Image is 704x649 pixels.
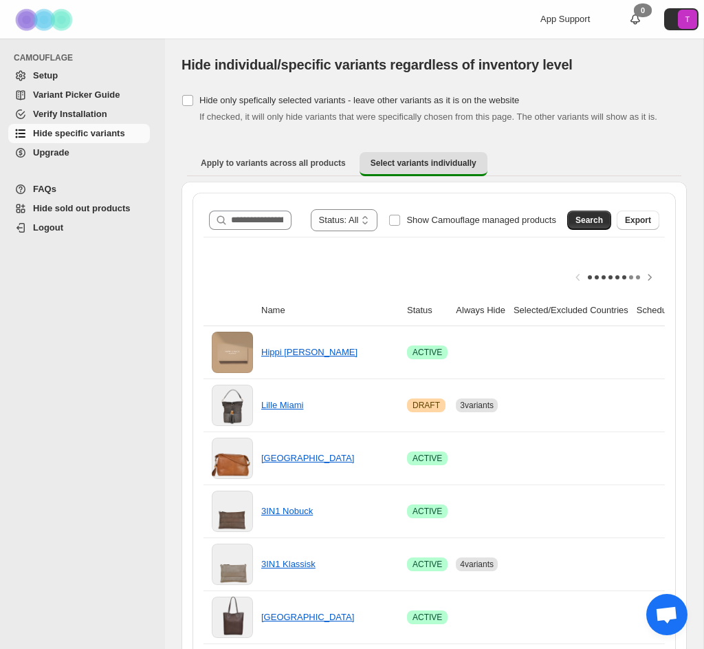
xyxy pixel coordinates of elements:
span: Upgrade [33,147,69,158]
span: Variant Picker Guide [33,89,120,100]
th: Always Hide [452,295,509,326]
span: CAMOUFLAGE [14,52,155,63]
img: Hippi Grace Gavekort [212,332,253,373]
span: Logout [33,222,63,233]
a: Lille Miami [261,400,303,410]
span: If checked, it will only hide variants that were specifically chosen from this page. The other va... [199,111,657,122]
a: Verify Installation [8,105,150,124]
th: Name [257,295,403,326]
span: Verify Installation [33,109,107,119]
button: Search [567,211,611,230]
span: Avatar with initials T [678,10,697,29]
a: Hide specific variants [8,124,150,143]
span: FAQs [33,184,56,194]
span: Select variants individually [371,158,476,169]
a: 3IN1 Klassisk [261,559,316,569]
a: Variant Picker Guide [8,85,150,105]
span: Hide individual/specific variants regardless of inventory level [181,57,573,72]
img: 3IN1 Nobuck [212,491,253,532]
button: Select variants individually [360,152,487,176]
img: Camouflage [11,1,80,39]
span: ACTIVE [412,612,442,623]
span: Search [575,215,603,226]
button: Apply to variants across all products [190,152,357,174]
a: [GEOGRAPHIC_DATA] [261,453,354,463]
a: 3IN1 Nobuck [261,506,313,516]
a: Open chat [646,594,687,635]
a: Hide sold out products [8,199,150,218]
img: 3IN1 Klassisk [212,544,253,585]
span: ACTIVE [412,347,442,358]
th: Selected/Excluded Countries [509,295,632,326]
img: Barcelona [212,438,253,479]
div: 0 [634,3,652,17]
a: 0 [628,12,642,26]
span: Setup [33,70,58,81]
a: Logout [8,218,150,237]
span: ACTIVE [412,453,442,464]
span: ACTIVE [412,506,442,517]
th: Scheduled Hide [632,295,704,326]
a: Hippi [PERSON_NAME] [261,347,357,357]
span: Export [625,215,651,226]
th: Status [403,295,452,326]
button: Avatar with initials T [664,8,698,30]
span: Hide only spefically selected variants - leave other variants as it is on the website [199,95,519,105]
text: T [685,15,690,23]
span: Show Camouflage managed products [406,215,556,225]
button: Export [617,211,659,230]
span: Hide specific variants [33,128,125,138]
img: Stockholm [212,597,253,638]
span: App Support [540,14,590,24]
a: Setup [8,66,150,85]
span: 4 variants [460,560,494,569]
span: DRAFT [412,400,440,411]
span: Apply to variants across all products [201,158,346,169]
a: Upgrade [8,143,150,162]
span: 3 variants [460,401,494,410]
a: FAQs [8,180,150,199]
img: Lille Miami [212,385,253,426]
button: Scroll table right one column [640,268,659,287]
span: Hide sold out products [33,203,131,213]
a: [GEOGRAPHIC_DATA] [261,612,354,622]
span: ACTIVE [412,559,442,570]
